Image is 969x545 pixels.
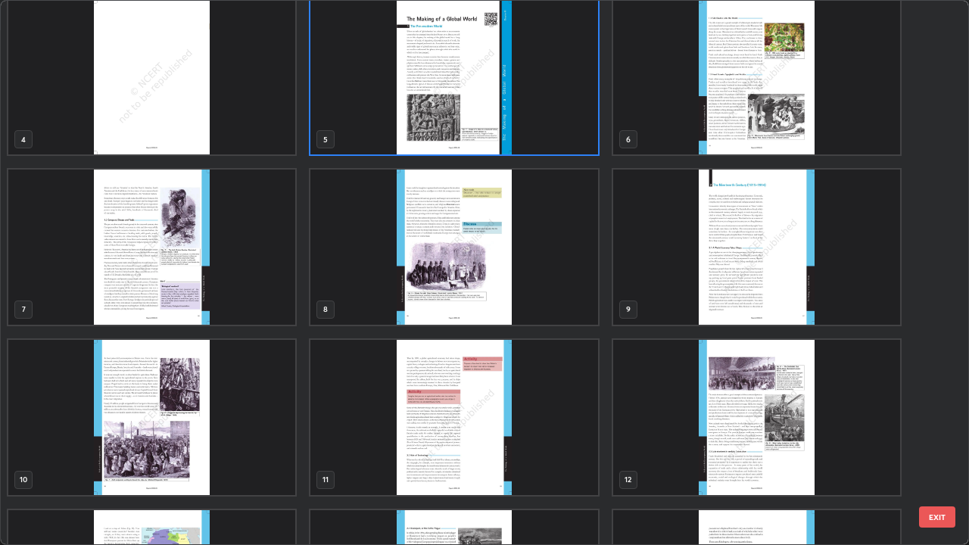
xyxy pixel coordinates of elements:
button: EXIT [919,506,955,528]
img: 1756731893W9ZUPU.pdf [8,170,295,325]
img: 1756731893W9ZUPU.pdf [310,340,597,495]
img: 1756731893W9ZUPU.pdf [613,170,900,325]
img: 1756731893W9ZUPU.pdf [613,340,900,495]
div: grid [1,1,942,544]
img: 1756731893W9ZUPU.pdf [8,340,295,495]
img: 1756731893W9ZUPU.pdf [310,170,597,325]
